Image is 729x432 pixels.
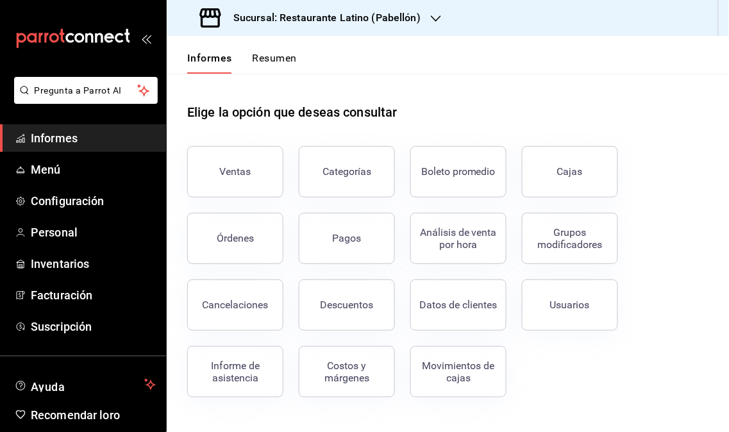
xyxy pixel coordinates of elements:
[31,257,89,270] font: Inventarios
[410,146,507,197] button: Boleto promedio
[522,213,618,264] button: Grupos modificadores
[217,232,254,244] font: Órdenes
[31,288,92,302] font: Facturación
[31,408,120,422] font: Recomendar loro
[423,360,495,384] font: Movimientos de cajas
[211,360,260,384] font: Informe de asistencia
[333,232,362,244] font: Pagos
[299,346,395,397] button: Costos y márgenes
[203,299,269,311] font: Cancelaciones
[31,163,61,176] font: Menú
[31,194,105,208] font: Configuración
[187,51,297,74] div: pestañas de navegación
[187,346,283,397] button: Informe de asistencia
[299,213,395,264] button: Pagos
[557,165,583,178] font: Cajas
[522,279,618,331] button: Usuarios
[410,213,507,264] button: Análisis de venta por hora
[253,52,297,64] font: Resumen
[141,33,151,44] button: abrir_cajón_menú
[31,380,65,394] font: Ayuda
[14,77,158,104] button: Pregunta a Parrot AI
[220,165,251,178] font: Ventas
[187,146,283,197] button: Ventas
[187,213,283,264] button: Órdenes
[35,85,122,96] font: Pregunta a Parrot AI
[550,299,590,311] font: Usuarios
[323,165,371,178] font: Categorías
[299,279,395,331] button: Descuentos
[410,279,507,331] button: Datos de clientes
[187,104,398,120] font: Elige la opción que deseas consultar
[538,226,603,251] font: Grupos modificadores
[31,320,92,333] font: Suscripción
[187,279,283,331] button: Cancelaciones
[31,131,78,145] font: Informes
[187,52,232,64] font: Informes
[299,146,395,197] button: Categorías
[31,226,78,239] font: Personal
[522,146,618,197] button: Cajas
[420,226,497,251] font: Análisis de venta por hora
[421,165,496,178] font: Boleto promedio
[324,360,369,384] font: Costos y márgenes
[9,93,158,106] a: Pregunta a Parrot AI
[420,299,498,311] font: Datos de clientes
[321,299,374,311] font: Descuentos
[410,346,507,397] button: Movimientos de cajas
[233,12,421,24] font: Sucursal: Restaurante Latino (Pabellón)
